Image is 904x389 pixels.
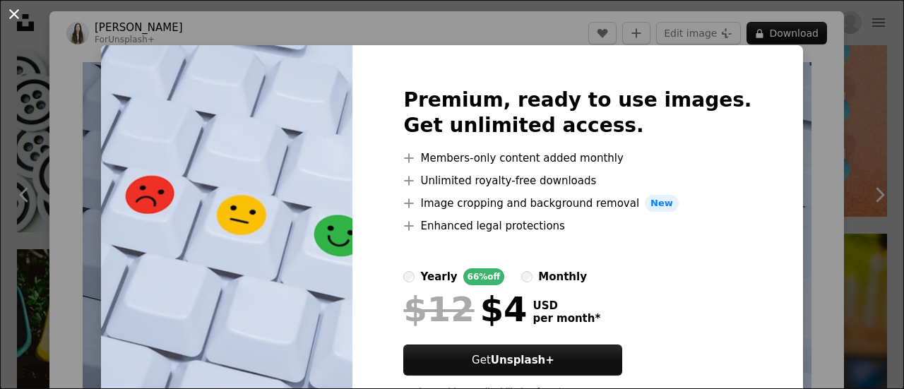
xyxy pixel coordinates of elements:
div: yearly [420,268,457,285]
li: Image cropping and background removal [403,195,751,212]
span: USD [533,299,600,312]
div: $4 [403,291,527,328]
strong: Unsplash+ [491,354,554,366]
li: Enhanced legal protections [403,217,751,234]
input: monthly [521,271,533,282]
h2: Premium, ready to use images. Get unlimited access. [403,88,751,138]
li: Members-only content added monthly [403,150,751,167]
a: GetUnsplash+ [403,345,622,376]
input: yearly66%off [403,271,415,282]
span: $12 [403,291,474,328]
div: monthly [538,268,587,285]
li: Unlimited royalty-free downloads [403,172,751,189]
span: New [645,195,679,212]
div: 66% off [463,268,505,285]
span: per month * [533,312,600,325]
